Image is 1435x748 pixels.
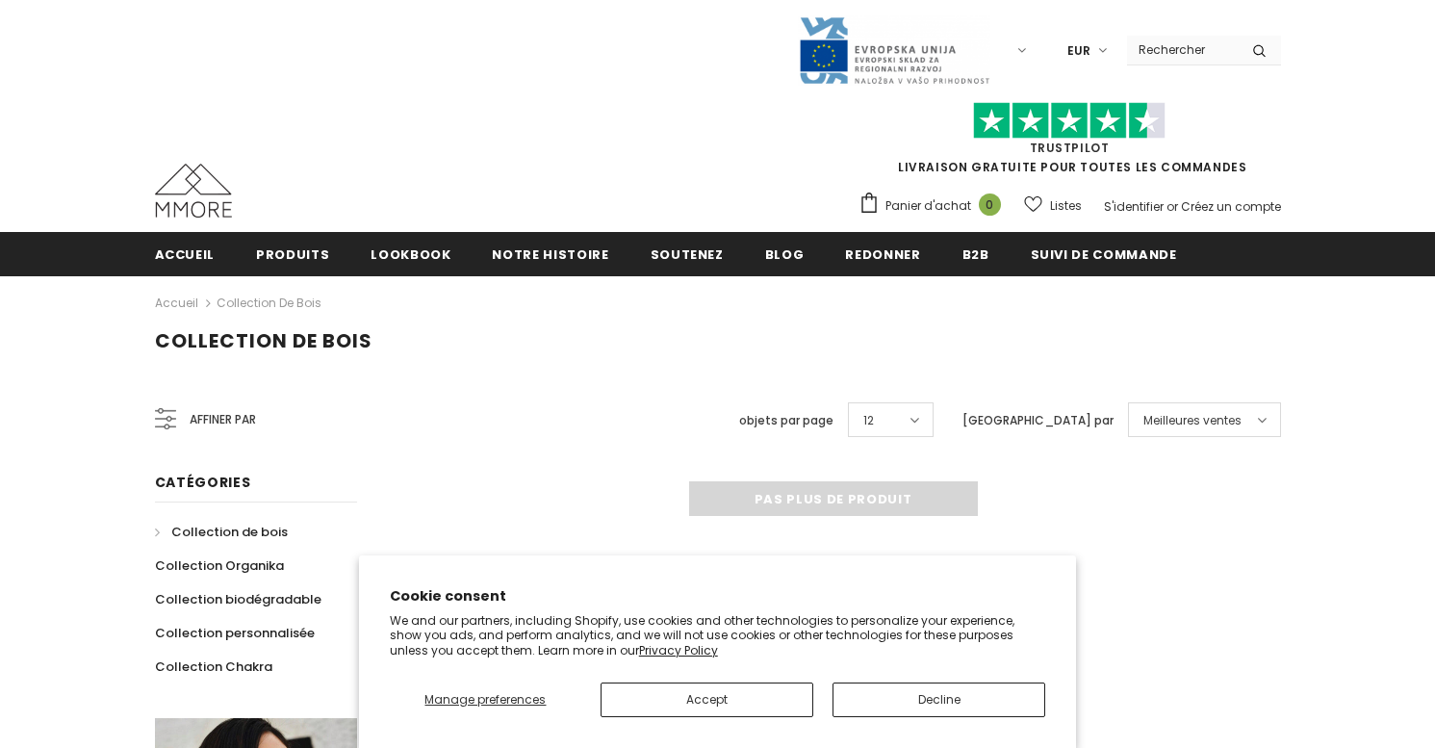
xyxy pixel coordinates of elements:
a: TrustPilot [1030,140,1110,156]
a: Collection personnalisée [155,616,315,650]
span: Affiner par [190,409,256,430]
a: Redonner [845,232,920,275]
span: Notre histoire [492,245,608,264]
button: Manage preferences [390,683,581,717]
span: Listes [1050,196,1082,216]
a: Accueil [155,292,198,315]
span: Redonner [845,245,920,264]
a: Produits [256,232,329,275]
input: Search Site [1127,36,1238,64]
a: Javni Razpis [798,41,990,58]
span: Meilleures ventes [1143,411,1242,430]
span: Produits [256,245,329,264]
a: Privacy Policy [639,642,718,658]
span: EUR [1067,41,1090,61]
h2: Cookie consent [390,586,1046,606]
p: We and our partners, including Shopify, use cookies and other technologies to personalize your ex... [390,613,1046,658]
span: 12 [863,411,874,430]
a: Collection Chakra [155,650,272,684]
span: LIVRAISON GRATUITE POUR TOUTES LES COMMANDES [858,111,1281,175]
a: B2B [962,232,989,275]
span: Collection biodégradable [155,590,321,608]
a: Listes [1024,189,1082,222]
span: B2B [962,245,989,264]
span: Collection Chakra [155,658,272,676]
span: Lookbook [371,245,450,264]
a: Collection de bois [217,295,321,311]
button: Decline [833,683,1045,717]
span: Collection personnalisée [155,624,315,642]
label: [GEOGRAPHIC_DATA] par [962,411,1114,430]
a: Créez un compte [1181,198,1281,215]
a: S'identifier [1104,198,1164,215]
span: or [1166,198,1178,215]
img: Javni Razpis [798,15,990,86]
span: Blog [765,245,805,264]
a: Collection de bois [155,515,288,549]
a: soutenez [651,232,724,275]
a: Notre histoire [492,232,608,275]
img: Cas MMORE [155,164,232,218]
span: Collection de bois [171,523,288,541]
span: Collection de bois [155,327,372,354]
span: Panier d'achat [885,196,971,216]
a: Blog [765,232,805,275]
img: Faites confiance aux étoiles pilotes [973,102,1166,140]
button: Accept [601,683,813,717]
label: objets par page [739,411,833,430]
a: Lookbook [371,232,450,275]
a: Panier d'achat 0 [858,192,1011,220]
span: Suivi de commande [1031,245,1177,264]
span: soutenez [651,245,724,264]
a: Accueil [155,232,216,275]
a: Collection biodégradable [155,582,321,616]
a: Collection Organika [155,549,284,582]
span: Catégories [155,473,251,492]
span: Collection Organika [155,556,284,575]
a: Suivi de commande [1031,232,1177,275]
span: Accueil [155,245,216,264]
span: 0 [979,193,1001,216]
span: Manage preferences [424,691,546,708]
